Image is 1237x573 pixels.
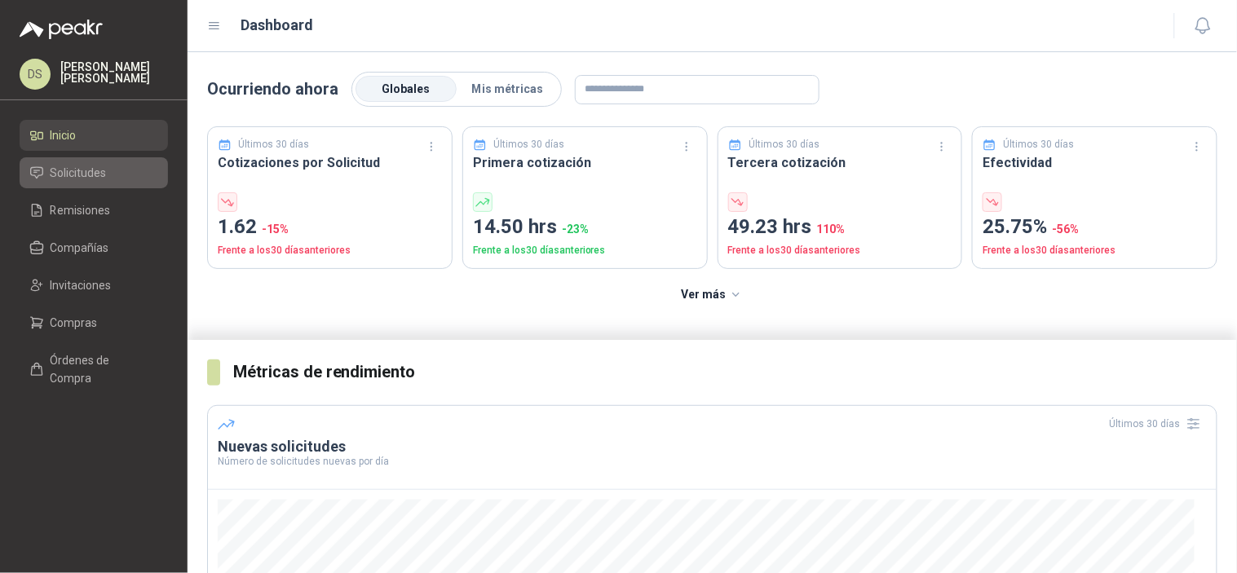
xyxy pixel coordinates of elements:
[728,212,952,243] p: 49.23 hrs
[20,20,103,39] img: Logo peakr
[1004,137,1075,152] p: Últimos 30 días
[817,223,846,236] span: 110 %
[1052,223,1079,236] span: -56 %
[51,164,107,182] span: Solicitudes
[218,152,442,173] h3: Cotizaciones por Solicitud
[51,314,98,332] span: Compras
[1110,411,1207,437] div: Últimos 30 días
[218,437,1207,456] h3: Nuevas solicitudes
[218,456,1207,466] p: Número de solicitudes nuevas por día
[51,126,77,144] span: Inicio
[382,82,431,95] span: Globales
[473,243,697,258] p: Frente a los 30 días anteriores
[983,243,1207,258] p: Frente a los 30 días anteriores
[60,61,168,84] p: [PERSON_NAME] [PERSON_NAME]
[20,59,51,90] div: DS
[233,359,1217,385] h3: Métricas de rendimiento
[728,243,952,258] p: Frente a los 30 días anteriores
[20,120,168,151] a: Inicio
[241,14,314,37] h1: Dashboard
[51,351,152,387] span: Órdenes de Compra
[20,307,168,338] a: Compras
[473,212,697,243] p: 14.50 hrs
[239,137,310,152] p: Últimos 30 días
[218,243,442,258] p: Frente a los 30 días anteriores
[20,157,168,188] a: Solicitudes
[51,201,111,219] span: Remisiones
[51,276,112,294] span: Invitaciones
[473,152,697,173] h3: Primera cotización
[262,223,289,236] span: -15 %
[51,239,109,257] span: Compañías
[562,223,589,236] span: -23 %
[20,345,168,394] a: Órdenes de Compra
[471,82,543,95] span: Mis métricas
[983,152,1207,173] h3: Efectividad
[728,152,952,173] h3: Tercera cotización
[218,212,442,243] p: 1.62
[20,232,168,263] a: Compañías
[20,195,168,226] a: Remisiones
[207,77,338,102] p: Ocurriendo ahora
[20,270,168,301] a: Invitaciones
[749,137,820,152] p: Últimos 30 días
[493,137,564,152] p: Últimos 30 días
[983,212,1207,243] p: 25.75%
[672,279,753,311] button: Ver más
